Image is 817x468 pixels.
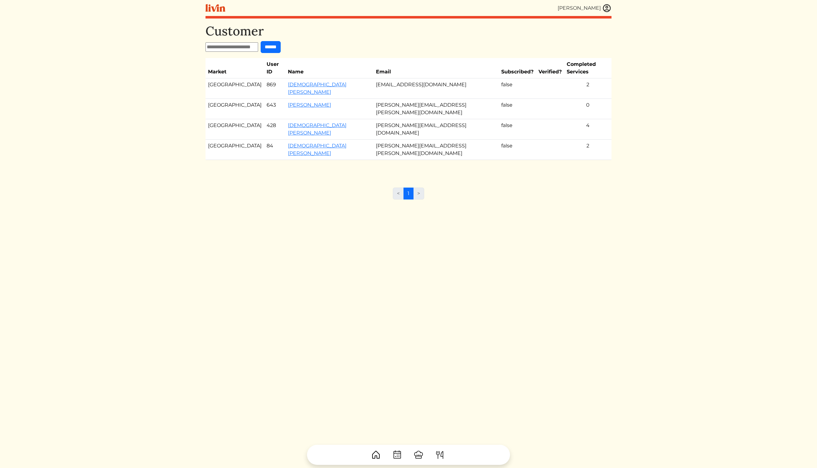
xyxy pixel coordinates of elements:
td: [PERSON_NAME][EMAIL_ADDRESS][DOMAIN_NAME] [373,119,499,140]
td: [EMAIL_ADDRESS][DOMAIN_NAME] [373,78,499,99]
div: [PERSON_NAME] [558,4,601,12]
td: 4 [564,119,611,140]
td: [GEOGRAPHIC_DATA] [206,119,264,140]
a: [DEMOGRAPHIC_DATA][PERSON_NAME] [288,82,346,95]
img: House-9bf13187bcbb5817f509fe5e7408150f90897510c4275e13d0d5fca38e0b5951.svg [371,450,381,460]
td: [GEOGRAPHIC_DATA] [206,99,264,119]
img: ForkKnife-55491504ffdb50bab0c1e09e7649658475375261d09fd45db06cec23bce548bf.svg [435,450,445,460]
td: 869 [264,78,285,99]
th: Name [285,58,373,78]
td: [PERSON_NAME][EMAIL_ADDRESS][PERSON_NAME][DOMAIN_NAME] [373,99,499,119]
th: Market [206,58,264,78]
td: [PERSON_NAME][EMAIL_ADDRESS][PERSON_NAME][DOMAIN_NAME] [373,140,499,160]
td: false [499,99,536,119]
td: 2 [564,140,611,160]
img: CalendarDots-5bcf9d9080389f2a281d69619e1c85352834be518fbc73d9501aef674afc0d57.svg [392,450,402,460]
td: 428 [264,119,285,140]
h1: Customer [206,24,611,39]
td: 0 [564,99,611,119]
td: false [499,78,536,99]
img: livin-logo-a0d97d1a881af30f6274990eb6222085a2533c92bbd1e4f22c21b4f0d0e3210c.svg [206,4,225,12]
th: Completed Services [564,58,611,78]
img: ChefHat-a374fb509e4f37eb0702ca99f5f64f3b6956810f32a249b33092029f8484b388.svg [414,450,424,460]
td: false [499,119,536,140]
th: Subscribed? [499,58,536,78]
th: Email [373,58,499,78]
a: [DEMOGRAPHIC_DATA][PERSON_NAME] [288,122,346,136]
a: [DEMOGRAPHIC_DATA][PERSON_NAME] [288,143,346,156]
td: [GEOGRAPHIC_DATA] [206,140,264,160]
td: [GEOGRAPHIC_DATA] [206,78,264,99]
td: 643 [264,99,285,119]
td: 84 [264,140,285,160]
td: false [499,140,536,160]
a: 1 [403,188,414,199]
nav: Page [393,188,424,205]
a: [PERSON_NAME] [288,102,331,108]
img: user_account-e6e16d2ec92f44fc35f99ef0dc9cddf60790bfa021a6ecb1c896eb5d2907b31c.svg [602,3,611,13]
td: 2 [564,78,611,99]
th: User ID [264,58,285,78]
th: Verified? [536,58,564,78]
